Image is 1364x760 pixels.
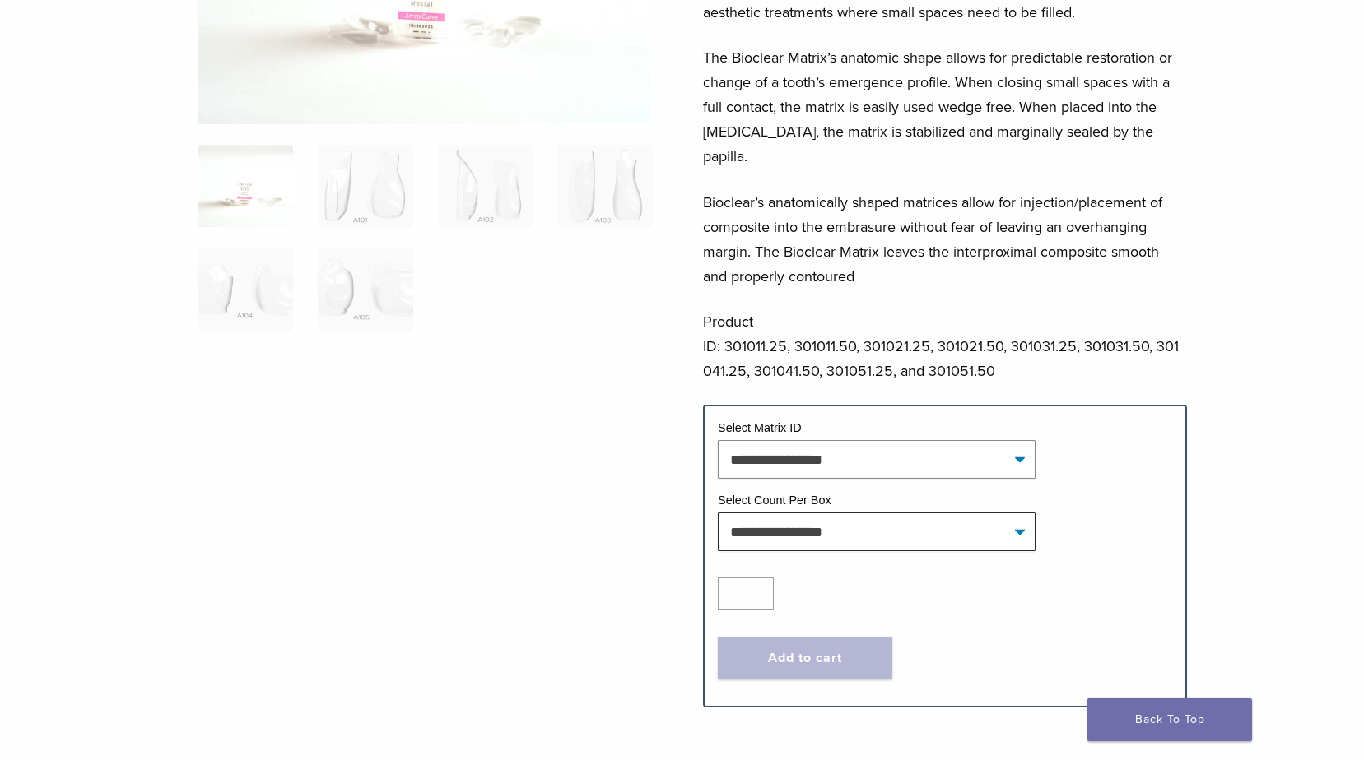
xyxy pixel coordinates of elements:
[703,190,1187,289] p: Bioclear’s anatomically shaped matrices allow for injection/placement of composite into the embra...
[1087,698,1252,741] a: Back To Top
[718,494,831,507] label: Select Count Per Box
[703,45,1187,169] p: The Bioclear Matrix’s anatomic shape allows for predictable restoration or change of a tooth’s em...
[198,248,293,331] img: Original Anterior Matrix - A Series - Image 5
[318,145,412,227] img: Original Anterior Matrix - A Series - Image 2
[198,145,293,227] img: Anterior-Original-A-Series-Matrices-324x324.jpg
[318,248,412,331] img: Original Anterior Matrix - A Series - Image 6
[718,637,892,679] button: Add to cart
[557,145,652,227] img: Original Anterior Matrix - A Series - Image 4
[718,421,802,434] label: Select Matrix ID
[438,145,533,227] img: Original Anterior Matrix - A Series - Image 3
[703,309,1187,383] p: Product ID: 301011.25, 301011.50, 301021.25, 301021.50, 301031.25, 301031.50, 301041.25, 301041.5...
